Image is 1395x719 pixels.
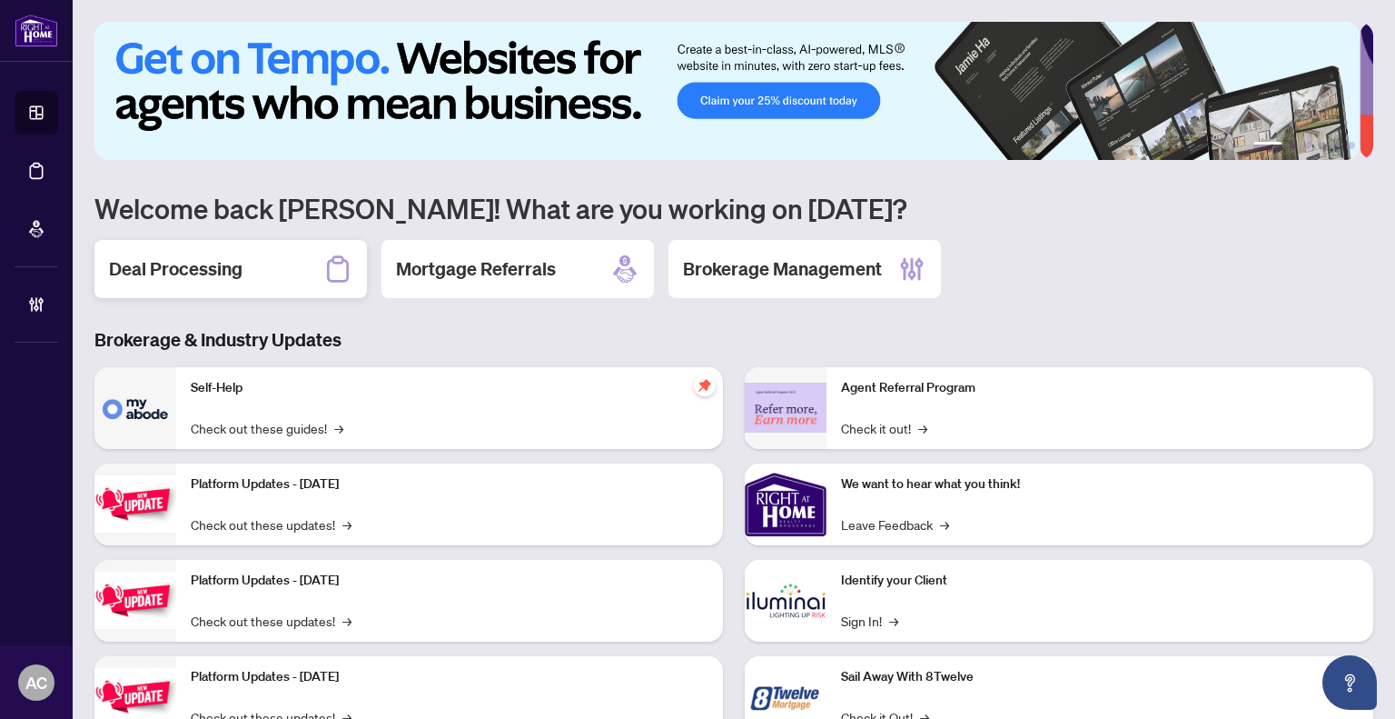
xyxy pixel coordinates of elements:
button: 2 [1290,142,1297,149]
a: Check out these updates!→ [191,514,351,534]
img: We want to hear what you think! [745,464,826,545]
button: 6 [1348,142,1355,149]
h2: Mortgage Referrals [396,256,556,282]
span: → [889,611,898,631]
a: Sign In!→ [841,611,898,631]
h1: Welcome back [PERSON_NAME]! What are you working on [DATE]? [94,191,1373,225]
span: → [918,418,927,438]
p: We want to hear what you think! [841,474,1359,494]
span: → [342,514,351,534]
span: pushpin [694,374,716,396]
h3: Brokerage & Industry Updates [94,327,1373,353]
a: Check out these updates!→ [191,611,351,631]
span: → [334,418,343,438]
h2: Brokerage Management [683,256,882,282]
img: Identify your Client [745,560,826,642]
span: AC [25,670,47,695]
p: Platform Updates - [DATE] [191,667,708,687]
button: 3 [1304,142,1311,149]
button: Open asap [1322,655,1377,710]
img: Platform Updates - July 8, 2025 [94,572,176,629]
p: Agent Referral Program [841,378,1359,398]
img: Self-Help [94,367,176,449]
a: Leave Feedback→ [841,514,949,534]
button: 4 [1319,142,1326,149]
p: Identify your Client [841,571,1359,591]
p: Sail Away With 8Twelve [841,667,1359,687]
img: Slide 0 [94,22,1360,160]
a: Check out these guides!→ [191,418,343,438]
a: Check it out!→ [841,418,927,438]
p: Self-Help [191,378,708,398]
img: Platform Updates - July 21, 2025 [94,475,176,533]
img: logo [15,14,58,47]
button: 5 [1333,142,1341,149]
img: Agent Referral Program [745,383,826,433]
h2: Deal Processing [109,256,242,282]
p: Platform Updates - [DATE] [191,474,708,494]
span: → [342,611,351,631]
p: Platform Updates - [DATE] [191,571,708,591]
span: → [940,514,949,534]
button: 1 [1253,142,1282,149]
